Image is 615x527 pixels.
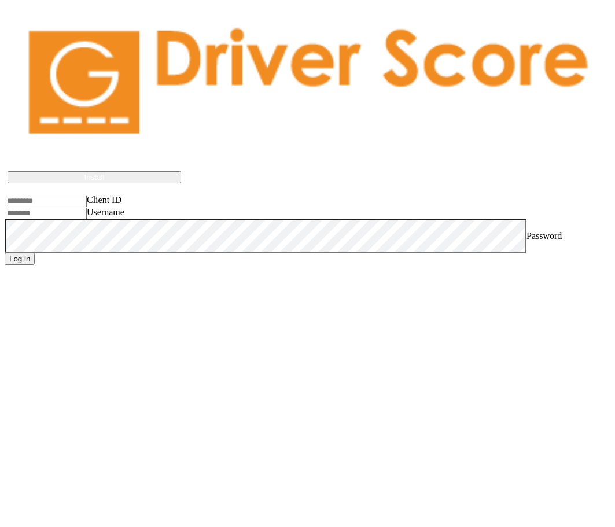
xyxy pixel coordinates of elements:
label: Password [526,231,562,241]
button: Install [8,171,181,183]
p: Driver Score works best if installed on the device [19,155,596,165]
label: Username [87,207,124,217]
button: Log in [5,253,35,265]
label: Client ID [87,195,121,205]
